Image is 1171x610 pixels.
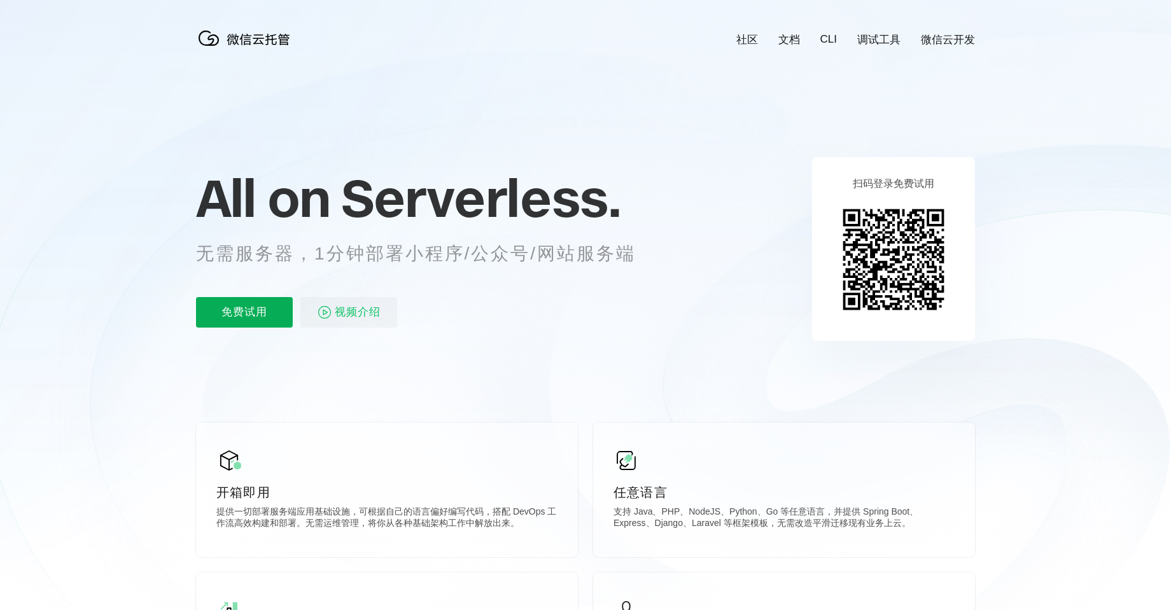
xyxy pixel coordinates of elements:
p: 提供一切部署服务端应用基础设施，可根据自己的语言偏好编写代码，搭配 DevOps 工作流高效构建和部署。无需运维管理，将你从各种基础架构工作中解放出来。 [216,506,557,532]
p: 任意语言 [614,483,955,501]
a: CLI [820,33,837,46]
img: 微信云托管 [196,25,298,51]
p: 开箱即用 [216,483,557,501]
a: 文档 [778,32,800,47]
p: 无需服务器，1分钟部署小程序/公众号/网站服务端 [196,241,659,267]
p: 支持 Java、PHP、NodeJS、Python、Go 等任意语言，并提供 Spring Boot、Express、Django、Laravel 等框架模板，无需改造平滑迁移现有业务上云。 [614,506,955,532]
span: All on [196,166,329,230]
a: 调试工具 [857,32,901,47]
span: 视频介绍 [335,297,381,328]
span: Serverless. [341,166,621,230]
p: 免费试用 [196,297,293,328]
img: video_play.svg [317,305,332,320]
a: 微信云开发 [921,32,975,47]
a: 微信云托管 [196,42,298,53]
a: 社区 [736,32,758,47]
p: 扫码登录免费试用 [853,177,934,191]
